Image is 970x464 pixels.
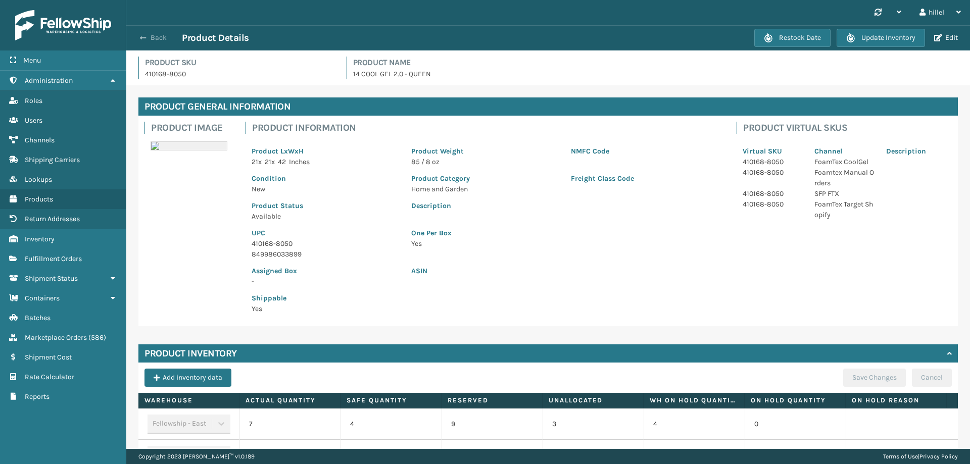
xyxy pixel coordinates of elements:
[252,293,399,303] p: Shippable
[252,158,262,166] span: 21 x
[138,97,958,116] h4: Product General Information
[411,173,559,184] p: Product Category
[144,369,231,387] button: Add inventory data
[411,238,718,249] p: Yes
[25,274,78,283] span: Shipment Status
[88,333,106,342] span: ( 586 )
[265,158,275,166] span: 21 x
[743,188,802,199] p: 410168-8050
[151,122,233,134] h4: Product Image
[25,156,80,164] span: Shipping Carriers
[25,136,55,144] span: Channels
[743,157,802,167] p: 410168-8050
[25,333,87,342] span: Marketplace Orders
[411,266,718,276] p: ASIN
[743,122,952,134] h4: Product Virtual SKUs
[411,200,718,211] p: Description
[25,215,80,223] span: Return Addresses
[145,57,334,69] h4: Product SKU
[751,396,839,405] label: On Hold Quantity
[883,449,958,464] div: |
[138,449,255,464] p: Copyright 2023 [PERSON_NAME]™ v 1.0.189
[252,238,399,249] p: 410168-8050
[743,146,802,157] p: Virtual SKU
[571,173,718,184] p: Freight Class Code
[448,396,536,405] label: Reserved
[252,146,399,157] p: Product LxWxH
[919,453,958,460] a: Privacy Policy
[745,408,846,440] td: 0
[144,347,237,359] h4: Product Inventory
[341,408,442,440] td: 4
[252,249,399,260] p: 849986033899
[252,211,399,222] p: Available
[912,369,952,387] button: Cancel
[644,408,745,440] td: 4
[814,199,874,220] p: FoamTex Target Shopify
[25,195,53,203] span: Products
[252,303,399,314] p: Yes
[347,396,435,405] label: Safe Quantity
[754,29,831,47] button: Restock Date
[25,235,55,243] span: Inventory
[25,294,60,302] span: Containers
[25,353,72,362] span: Shipment Cost
[145,69,334,79] p: 410168-8050
[549,396,637,405] label: Unallocated
[252,184,399,194] p: New
[25,254,82,263] span: Fulfillment Orders
[843,369,906,387] button: Save Changes
[278,158,286,166] span: 42
[15,10,111,40] img: logo
[411,184,559,194] p: Home and Garden
[543,408,644,440] td: 3
[289,158,310,166] span: Inches
[814,157,874,167] p: FoamTex CoolGel
[25,373,74,381] span: Rate Calculator
[25,96,42,105] span: Roles
[25,392,50,401] span: Reports
[886,146,946,157] p: Description
[23,56,41,65] span: Menu
[814,167,874,188] p: Foamtex Manual Orders
[25,175,52,184] span: Lookups
[25,116,42,125] span: Users
[743,167,802,178] p: 410168-8050
[837,29,925,47] button: Update Inventory
[25,314,51,322] span: Batches
[571,146,718,157] p: NMFC Code
[411,158,440,166] span: 85 / 8 oz
[252,266,399,276] p: Assigned Box
[411,146,559,157] p: Product Weight
[252,228,399,238] p: UPC
[743,199,802,210] p: 410168-8050
[252,122,724,134] h4: Product Information
[135,33,182,42] button: Back
[353,57,958,69] h4: Product Name
[252,276,399,287] p: -
[144,396,233,405] label: Warehouse
[883,453,918,460] a: Terms of Use
[451,419,533,429] p: 9
[246,396,334,405] label: Actual Quantity
[411,228,718,238] p: One Per Box
[239,408,341,440] td: 7
[650,396,738,405] label: WH On hold quantity
[814,146,874,157] p: Channel
[182,32,249,44] h3: Product Details
[852,396,940,405] label: On Hold Reason
[252,173,399,184] p: Condition
[814,188,874,199] p: SFP FTX
[931,33,961,42] button: Edit
[151,141,227,150] img: 51104088640_40f294f443_o-scaled-700x700.jpg
[252,200,399,211] p: Product Status
[25,76,73,85] span: Administration
[353,69,958,79] p: 14 COOL GEL 2.0 - QUEEN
